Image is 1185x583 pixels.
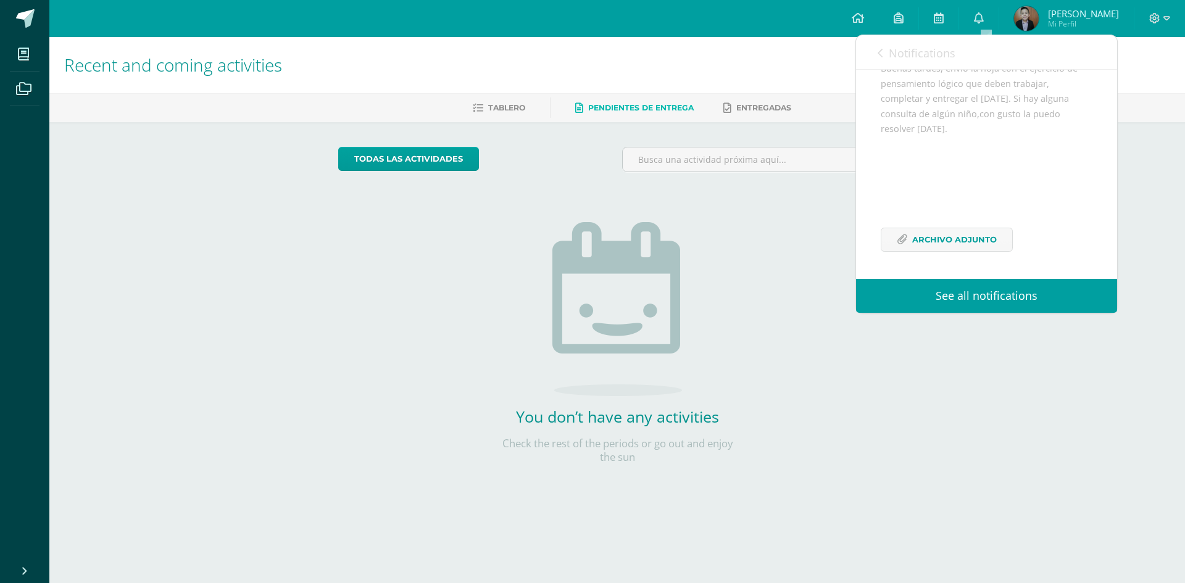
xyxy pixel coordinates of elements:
span: Archivo Adjunto [912,228,997,251]
span: Tablero [488,103,525,112]
span: Pendientes de entrega [588,103,694,112]
a: Pendientes de entrega [575,98,694,118]
a: Archivo Adjunto [881,228,1013,252]
span: Entregadas [736,103,791,112]
span: Recent and coming activities [64,53,282,76]
span: Mi Perfil [1048,19,1119,29]
p: Check the rest of the periods or go out and enjoy the sun [494,437,741,464]
span: Notifications [889,46,955,60]
input: Busca una actividad próxima aquí... [623,147,896,172]
a: Entregadas [723,98,791,118]
img: no_activities.png [552,222,682,396]
h2: You don’t have any activities [494,406,741,427]
a: todas las Actividades [338,147,479,171]
div: Buenas tardes, envío la hoja con el ejercicio de pensamiento lógico que deben trabajar, completar... [881,61,1092,267]
img: 8dcc162b171c72e44bdb7b3edb78b887.png [1014,6,1039,31]
a: Tablero [473,98,525,118]
span: [PERSON_NAME] [1048,7,1119,20]
a: See all notifications [856,279,1117,313]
